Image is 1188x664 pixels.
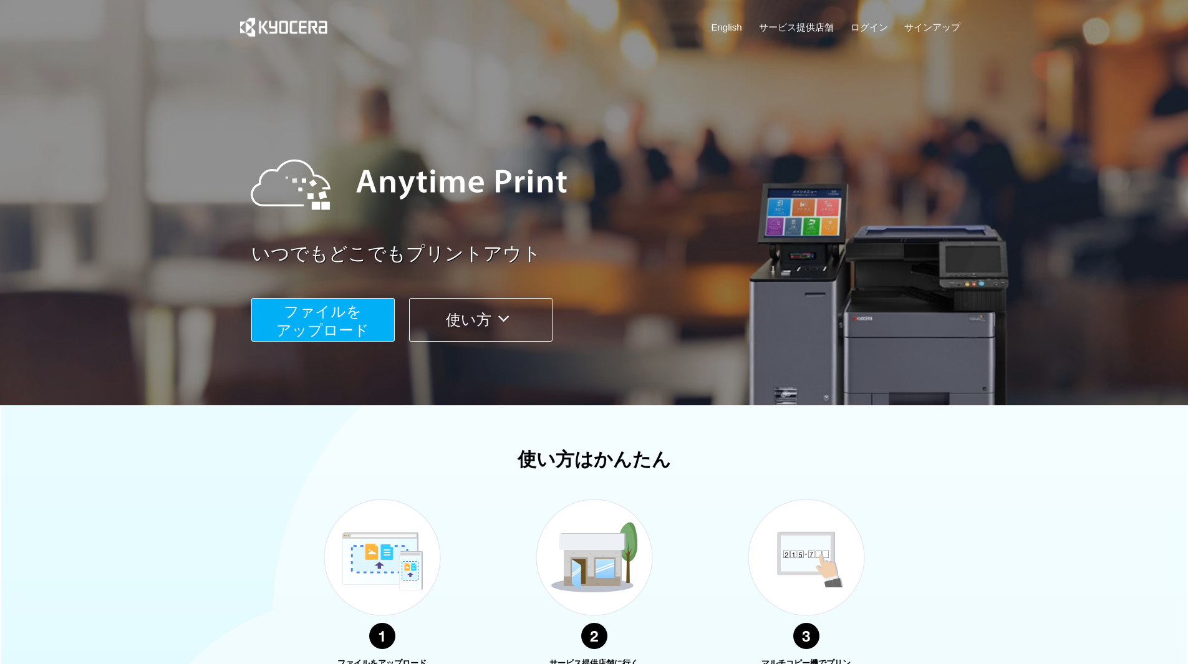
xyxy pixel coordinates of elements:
button: ファイルを​​アップロード [251,298,395,342]
span: ファイルを ​​アップロード [276,303,369,339]
a: English [712,21,742,34]
a: いつでもどこでもプリントアウト [251,241,968,267]
a: サインアップ [904,21,960,34]
a: ログイン [851,21,888,34]
button: 使い方 [409,298,553,342]
a: サービス提供店舗 [759,21,834,34]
